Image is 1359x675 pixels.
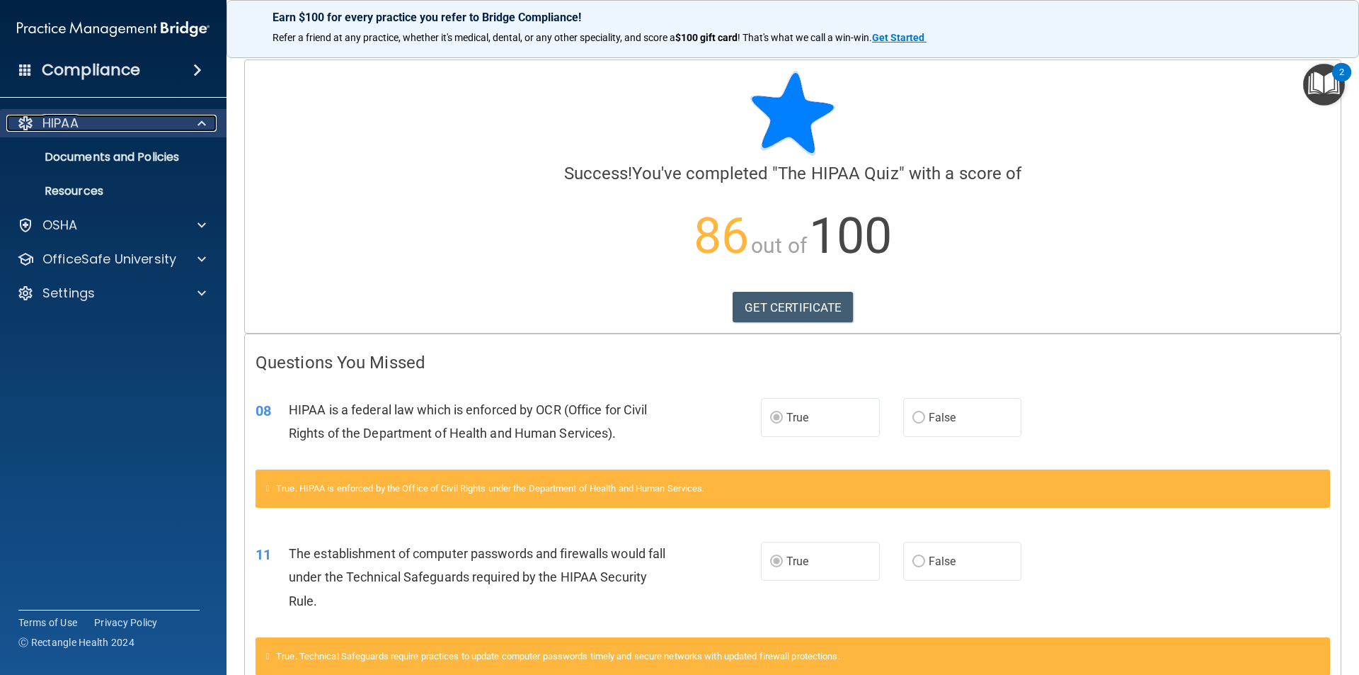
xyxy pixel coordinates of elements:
span: True. HIPAA is enforced by the Office of Civil Rights under the Department of Health and Human Se... [276,483,704,494]
div: 2 [1339,72,1344,91]
h4: Questions You Missed [256,353,1330,372]
input: False [912,557,925,567]
span: False [929,411,956,424]
a: OfficeSafe University [17,251,206,268]
span: HIPAA is a federal law which is enforced by OCR (Office for Civil Rights of the Department of Hea... [289,402,648,441]
a: GET CERTIFICATE [733,292,854,323]
span: True [786,555,808,568]
a: OSHA [17,217,206,234]
p: Earn $100 for every practice you refer to Bridge Compliance! [273,11,1313,24]
a: Settings [17,285,206,302]
a: Terms of Use [18,616,77,630]
span: 11 [256,546,271,563]
h4: Compliance [42,60,140,80]
span: True. Technical Safeguards require practices to update computer passwords timely and secure netwo... [276,651,840,662]
strong: Get Started [872,32,924,43]
input: True [770,413,783,424]
strong: $100 gift card [675,32,738,43]
p: Documents and Policies [9,150,202,164]
span: 100 [809,207,892,265]
p: OfficeSafe University [42,251,176,268]
p: Settings [42,285,95,302]
span: The HIPAA Quiz [778,164,898,183]
h4: You've completed " " with a score of [256,164,1330,183]
p: OSHA [42,217,78,234]
input: True [770,557,783,567]
span: out of [751,233,807,258]
span: Ⓒ Rectangle Health 2024 [18,635,134,650]
span: 08 [256,402,271,419]
p: HIPAA [42,115,79,132]
span: 86 [694,207,749,265]
input: False [912,413,925,424]
img: PMB logo [17,15,210,43]
span: False [929,555,956,568]
a: HIPAA [17,115,206,132]
span: ! That's what we call a win-win. [738,32,872,43]
a: Get Started [872,32,927,43]
a: Privacy Policy [94,616,158,630]
img: blue-star-rounded.9d042014.png [750,71,835,156]
span: Refer a friend at any practice, whether it's medical, dental, or any other speciality, and score a [273,32,675,43]
span: True [786,411,808,424]
button: Open Resource Center, 2 new notifications [1303,64,1345,106]
span: Success! [564,164,633,183]
p: Resources [9,184,202,198]
span: The establishment of computer passwords and firewalls would fall under the Technical Safeguards r... [289,546,665,608]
